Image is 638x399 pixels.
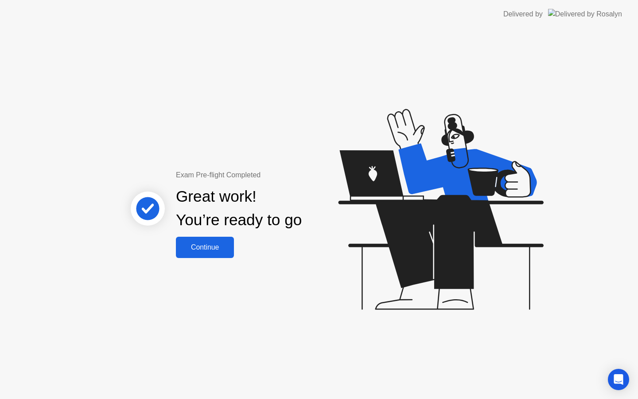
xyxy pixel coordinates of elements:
div: Continue [179,243,231,251]
div: Open Intercom Messenger [608,369,629,390]
div: Exam Pre-flight Completed [176,170,359,180]
div: Great work! You’re ready to go [176,185,302,232]
img: Delivered by Rosalyn [548,9,622,19]
button: Continue [176,237,234,258]
div: Delivered by [503,9,543,20]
